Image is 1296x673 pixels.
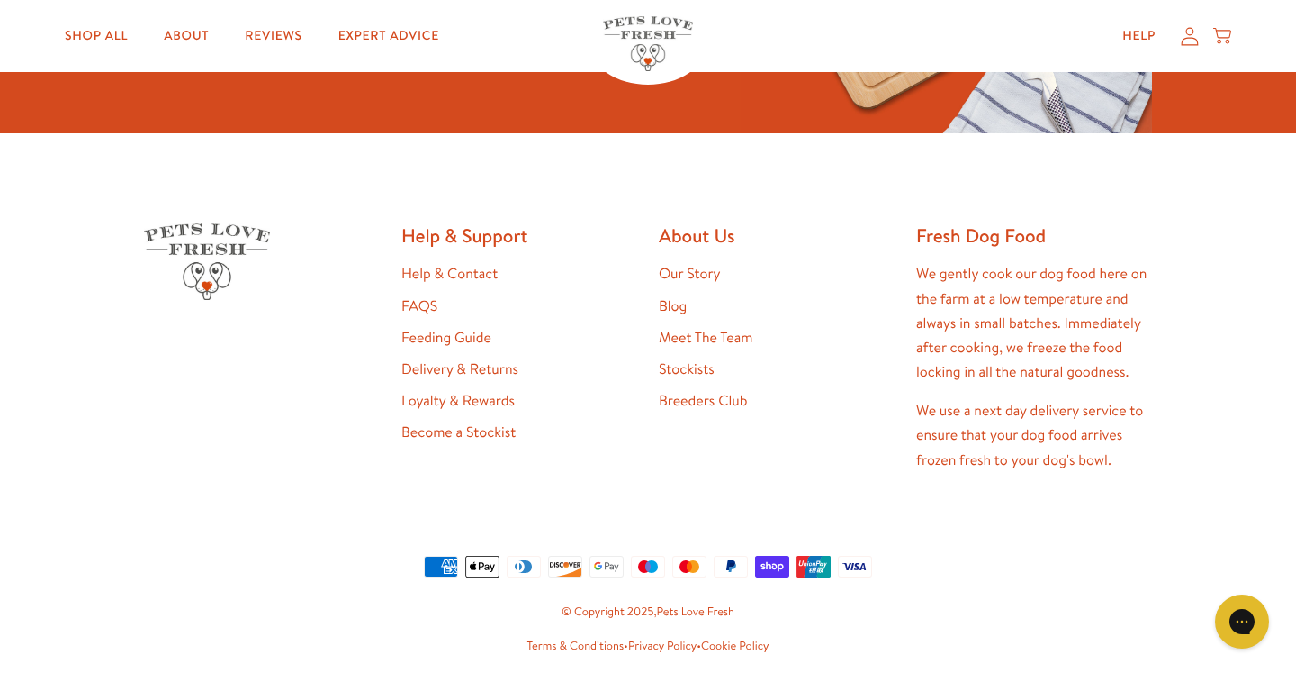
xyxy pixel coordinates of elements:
a: About [149,18,223,54]
img: Pets Love Fresh [603,16,693,71]
a: Breeders Club [659,391,747,411]
a: Our Story [659,264,721,284]
p: We use a next day delivery service to ensure that your dog food arrives frozen fresh to your dog'... [916,399,1152,473]
small: • • [144,637,1152,657]
small: © Copyright 2025, [144,603,1152,623]
a: Privacy Policy [628,638,697,654]
a: Stockists [659,359,715,379]
a: Become a Stockist [401,423,516,442]
a: Help [1108,18,1170,54]
a: Help & Contact [401,264,498,284]
h2: Fresh Dog Food [916,223,1152,248]
a: Loyalty & Rewards [401,391,515,411]
a: Expert Advice [324,18,454,54]
img: Pets Love Fresh [144,223,270,300]
a: Delivery & Returns [401,359,518,379]
h2: About Us [659,223,895,248]
p: We gently cook our dog food here on the farm at a low temperature and always in small batches. Im... [916,262,1152,385]
a: Shop All [50,18,142,54]
a: Meet The Team [659,328,752,348]
a: Reviews [230,18,316,54]
a: Pets Love Fresh [657,604,734,620]
a: Feeding Guide [401,328,491,348]
a: FAQS [401,296,437,316]
iframe: Gorgias live chat messenger [1206,588,1278,655]
a: Terms & Conditions [526,638,624,654]
a: Blog [659,296,687,316]
a: Cookie Policy [701,638,769,654]
h2: Help & Support [401,223,637,248]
